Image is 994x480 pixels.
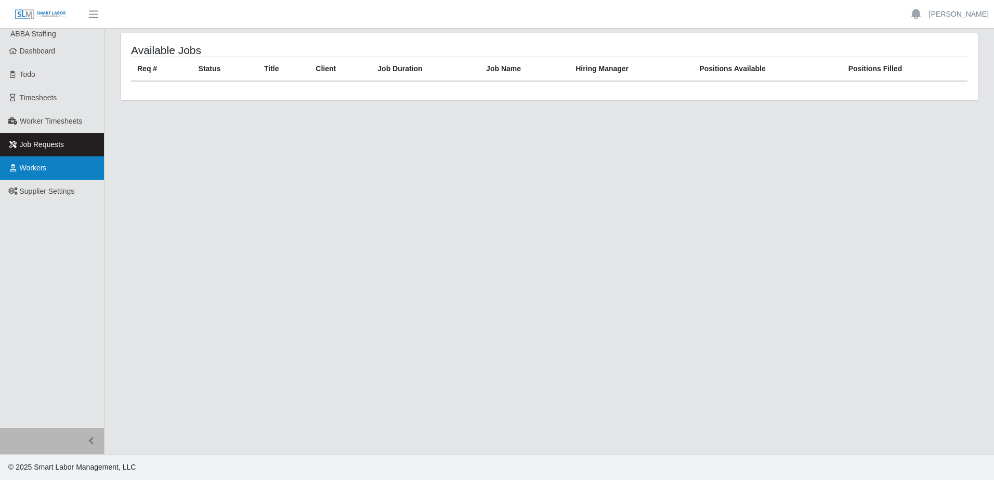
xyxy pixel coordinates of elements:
img: SLM Logo [15,9,67,20]
th: Hiring Manager [569,57,693,82]
span: Dashboard [20,47,56,55]
span: Worker Timesheets [20,117,82,125]
th: Status [192,57,258,82]
th: Job Name [480,57,569,82]
span: © 2025 Smart Labor Management, LLC [8,463,136,471]
h4: Available Jobs [131,44,470,57]
span: Job Requests [20,140,64,149]
span: ABBA Staffing [10,30,56,38]
th: Req # [131,57,192,82]
th: Positions Filled [842,57,967,82]
th: Client [309,57,371,82]
th: Title [258,57,309,82]
th: Job Duration [371,57,480,82]
a: [PERSON_NAME] [929,9,989,20]
span: Supplier Settings [20,187,75,195]
th: Positions Available [693,57,842,82]
span: Workers [20,164,47,172]
span: Timesheets [20,94,57,102]
span: Todo [20,70,35,78]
